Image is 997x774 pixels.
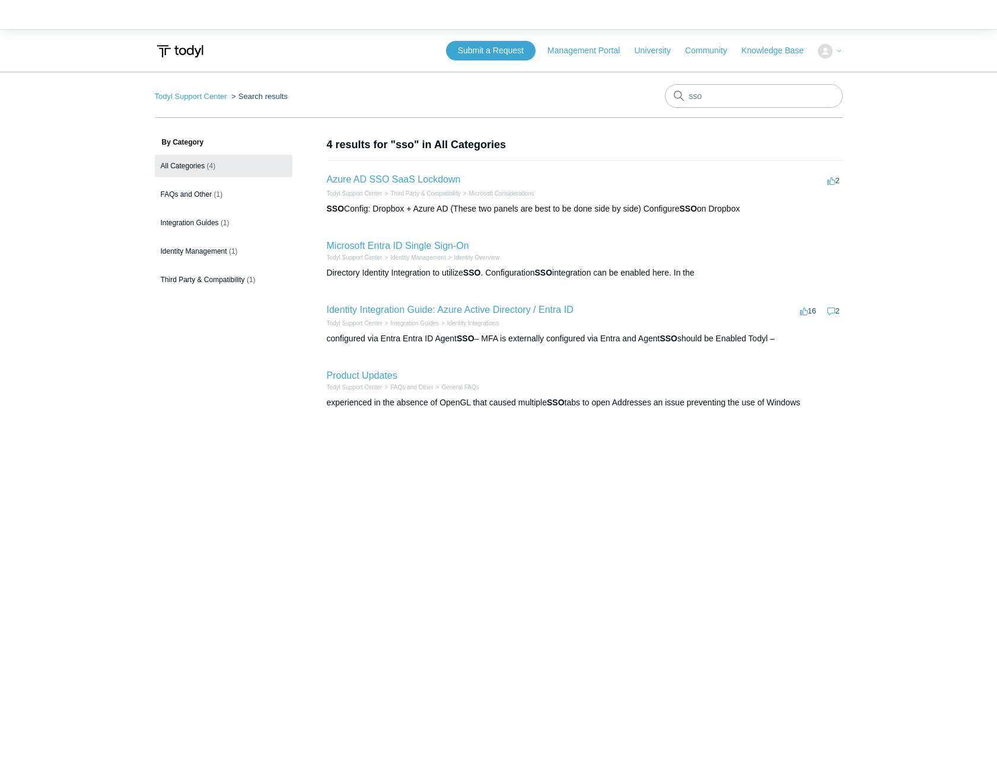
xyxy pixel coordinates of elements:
span: Identity Management [161,247,227,255]
a: Product Updates [327,370,397,380]
span: (1) [214,190,223,199]
a: Management Portal [547,44,632,57]
li: Todyl Support Center [327,319,383,328]
a: Todyl Support Center [155,92,227,101]
a: Identity Integrations [447,320,499,327]
span: 2 [827,306,839,315]
span: All Categories [161,162,205,170]
div: experienced in the absence of OpenGL that caused multiple tabs to open Addresses an issue prevent... [327,396,843,409]
a: Knowledge Base [741,44,816,57]
li: Microsoft Considerations [461,189,534,198]
a: Todyl Support Center [327,384,383,391]
a: Identity Integration Guide: Azure Active Directory / Entra ID [327,305,574,315]
li: Todyl Support Center [327,383,383,392]
a: Microsoft Considerations [469,190,534,197]
input: Search [665,84,843,108]
em: SSO [327,204,345,213]
em: SSO [534,268,552,277]
div: Config: Dropbox + Azure AD (These two panels are best to be done side by side) Configure on Dropbox [327,203,843,215]
li: Identity Management [382,253,445,262]
span: (1) [221,219,230,227]
li: Third Party & Compatibility [382,189,460,198]
a: Integration Guides (1) [155,212,292,234]
a: General FAQs [441,384,479,391]
li: Todyl Support Center [327,189,383,198]
a: FAQs and Other [390,384,433,391]
span: Third Party & Compatibility [161,276,245,284]
span: FAQs and Other [161,190,212,199]
a: Third Party & Compatibility (1) [155,268,292,291]
a: Todyl Support Center [327,320,383,327]
a: Azure AD SSO SaaS Lockdown [327,174,461,184]
li: Todyl Support Center [155,92,230,101]
span: (1) [247,276,256,284]
a: Microsoft Entra ID Single Sign-On [327,241,469,251]
a: Community [685,44,739,57]
span: (4) [207,162,216,170]
h3: By Category [155,137,292,148]
em: SSO [457,334,474,343]
em: SSO [660,334,677,343]
a: Integration Guides [390,320,439,327]
div: Directory Identity Integration to utilize . Configuration integration can be enabled here. In the [327,267,843,279]
li: FAQs and Other [382,383,433,392]
a: University [634,44,682,57]
li: Todyl Support Center [327,253,383,262]
a: Todyl Support Center [327,190,383,197]
li: General FAQs [434,383,479,392]
li: Identity Overview [446,253,500,262]
li: Identity Integrations [439,319,499,328]
div: configured via Entra Entra ID Agent – MFA is externally configured via Entra and Agent should be ... [327,332,843,345]
em: SSO [547,398,565,407]
li: Search results [229,92,288,101]
a: Submit a Request [446,41,536,60]
a: Todyl Support Center [327,254,383,261]
h1: 4 results for "sso" in All Categories [327,137,843,153]
a: All Categories (4) [155,155,292,177]
em: SSO [679,204,697,213]
a: Identity Management [390,254,445,261]
span: Integration Guides [161,219,219,227]
li: Integration Guides [382,319,439,328]
a: Third Party & Compatibility [390,190,460,197]
a: Identity Overview [454,254,500,261]
a: FAQs and Other (1) [155,183,292,206]
img: Todyl Support Center Help Center home page [155,40,205,62]
span: 16 [800,306,816,315]
a: Identity Management (1) [155,240,292,263]
em: SSO [463,268,481,277]
span: (1) [229,247,238,255]
span: 2 [827,176,839,185]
